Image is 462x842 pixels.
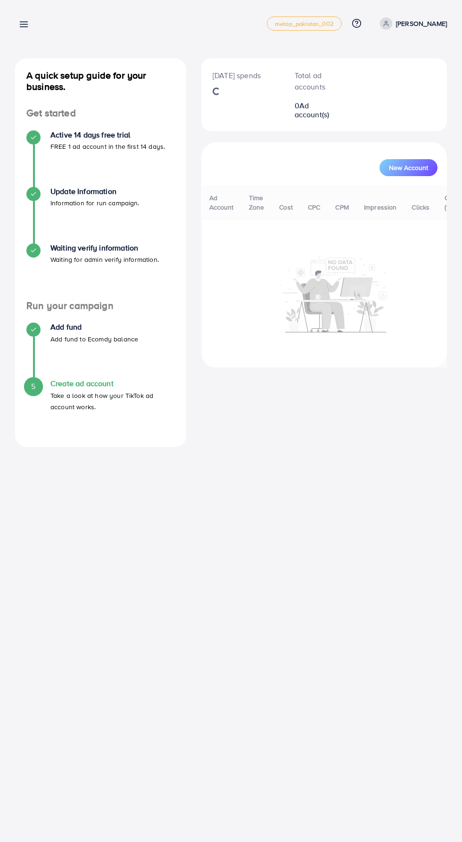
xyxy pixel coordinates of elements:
li: Update Information [15,187,186,243]
h4: Run your campaign [15,300,186,312]
h4: Waiting verify information [50,243,159,252]
li: Create ad account [15,379,186,436]
p: [PERSON_NAME] [396,18,447,29]
p: Total ad accounts [295,70,333,92]
li: Active 14 days free trial [15,130,186,187]
a: [PERSON_NAME] [376,17,447,30]
li: Add fund [15,323,186,379]
span: New Account [389,164,428,171]
h4: Create ad account [50,379,175,388]
h2: 0 [295,101,333,119]
span: Ad account(s) [295,100,330,120]
h4: Add fund [50,323,138,332]
p: Take a look at how your TikTok ad account works. [50,390,175,413]
button: New Account [379,159,437,176]
h4: Update Information [50,187,140,196]
h4: A quick setup guide for your business. [15,70,186,92]
span: 5 [31,381,35,392]
span: metap_pakistan_002 [275,21,334,27]
p: Waiting for admin verify information. [50,254,159,265]
p: [DATE] spends [213,70,272,81]
h4: Active 14 days free trial [50,130,165,139]
li: Waiting verify information [15,243,186,300]
p: FREE 1 ad account in the first 14 days. [50,141,165,152]
p: Add fund to Ecomdy balance [50,333,138,345]
a: metap_pakistan_002 [267,16,342,31]
p: Information for run campaign. [50,197,140,209]
h4: Get started [15,107,186,119]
